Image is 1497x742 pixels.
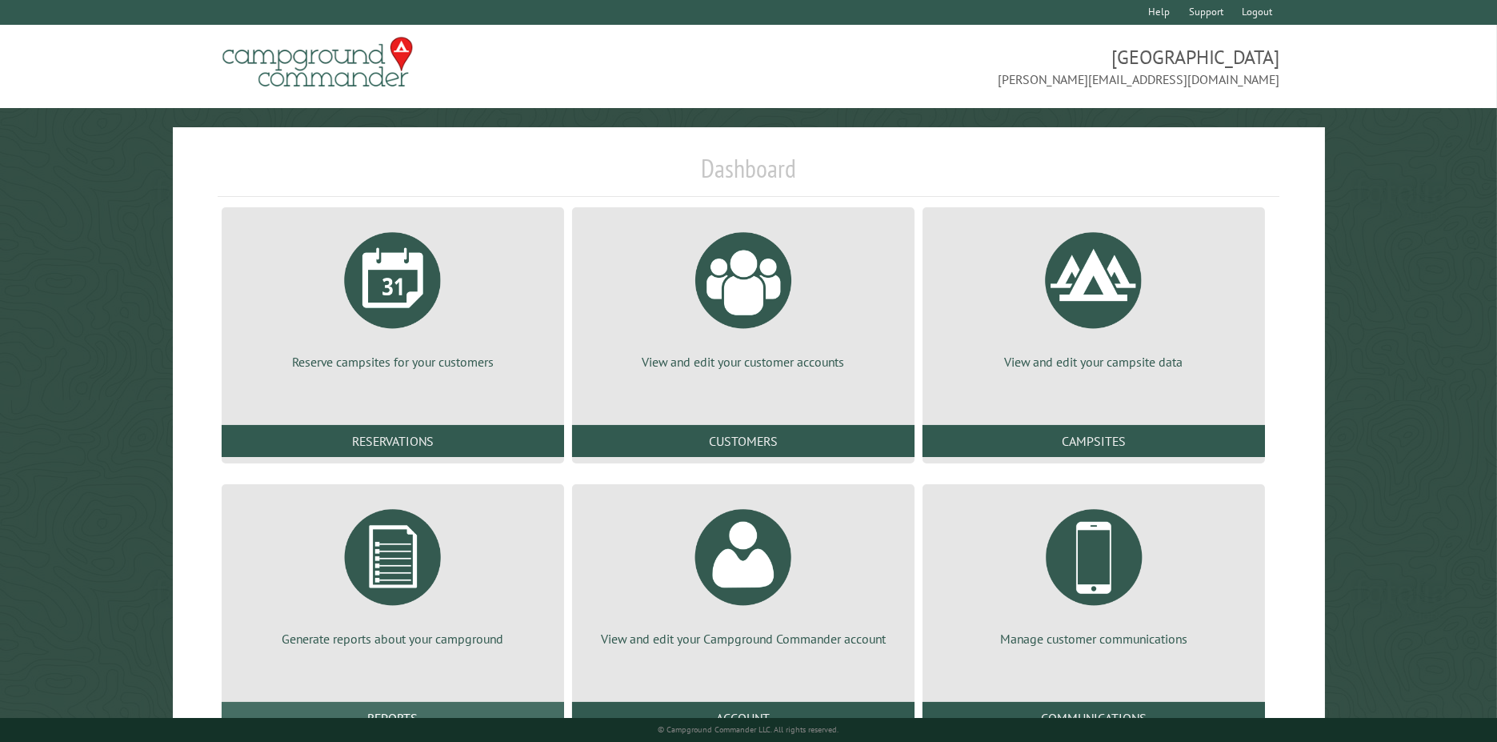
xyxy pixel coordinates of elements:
[572,702,915,734] a: Account
[591,220,895,371] a: View and edit your customer accounts
[591,630,895,648] p: View and edit your Campground Commander account
[222,425,564,457] a: Reservations
[241,630,545,648] p: Generate reports about your campground
[923,425,1265,457] a: Campsites
[218,153,1280,197] h1: Dashboard
[749,44,1280,89] span: [GEOGRAPHIC_DATA] [PERSON_NAME][EMAIL_ADDRESS][DOMAIN_NAME]
[222,702,564,734] a: Reports
[241,353,545,371] p: Reserve campsites for your customers
[241,497,545,648] a: Generate reports about your campground
[923,702,1265,734] a: Communications
[591,497,895,648] a: View and edit your Campground Commander account
[241,220,545,371] a: Reserve campsites for your customers
[942,220,1246,371] a: View and edit your campsite data
[218,31,418,94] img: Campground Commander
[942,630,1246,648] p: Manage customer communications
[942,497,1246,648] a: Manage customer communications
[942,353,1246,371] p: View and edit your campsite data
[658,724,839,735] small: © Campground Commander LLC. All rights reserved.
[572,425,915,457] a: Customers
[591,353,895,371] p: View and edit your customer accounts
